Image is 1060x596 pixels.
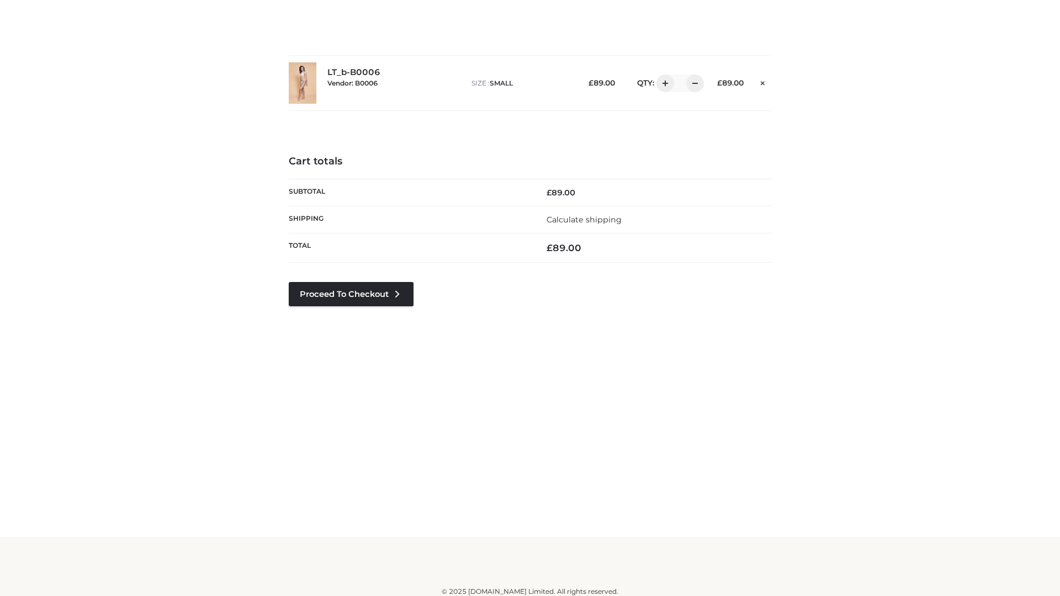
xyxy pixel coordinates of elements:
h4: Cart totals [289,156,771,168]
th: Shipping [289,206,530,233]
div: LT_b-B0006 [327,67,460,98]
bdi: 89.00 [589,78,615,87]
span: £ [589,78,593,87]
p: size : [471,78,571,88]
div: QTY: [626,74,700,92]
bdi: 89.00 [717,78,744,87]
span: SMALL [490,79,513,87]
span: £ [547,242,553,253]
small: Vendor: B0006 [327,79,378,87]
bdi: 89.00 [547,242,581,253]
th: Subtotal [289,179,530,206]
a: Remove this item [755,74,771,89]
span: £ [547,188,552,198]
a: Proceed to Checkout [289,282,414,306]
bdi: 89.00 [547,188,575,198]
span: £ [717,78,722,87]
th: Total [289,233,530,263]
a: Calculate shipping [547,215,622,225]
